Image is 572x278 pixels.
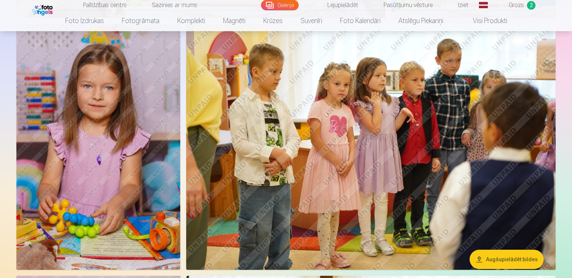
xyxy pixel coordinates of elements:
a: Atslēgu piekariņi [390,10,452,31]
span: 2 [527,1,536,10]
a: Fotogrāmata [113,10,168,31]
a: Magnēti [214,10,254,31]
span: Grozs [509,1,524,10]
img: /fa1 [32,3,55,16]
a: Foto kalendāri [331,10,390,31]
a: Foto izdrukas [56,10,113,31]
a: Visi produkti [452,10,516,31]
a: Krūzes [254,10,292,31]
a: Suvenīri [292,10,331,31]
a: Komplekti [168,10,214,31]
button: Augšupielādēt bildes [470,250,544,269]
